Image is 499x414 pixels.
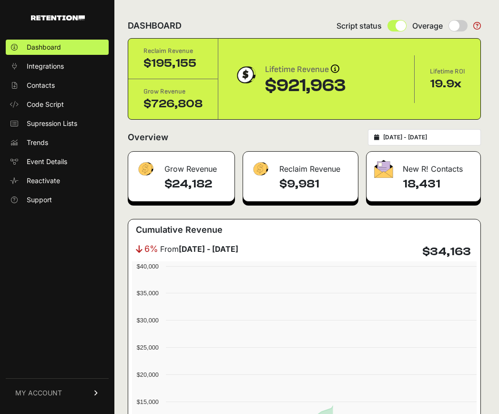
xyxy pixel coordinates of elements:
[430,76,465,92] div: 19.9x
[164,176,227,192] h4: $24,182
[27,81,55,90] span: Contacts
[6,78,109,93] a: Contacts
[136,160,155,178] img: fa-dollar-13500eef13a19c4ab2b9ed9ad552e47b0d9fc28b02b83b90ba0e00f96d6372e9.png
[6,192,109,207] a: Support
[430,67,465,76] div: Lifetime ROI
[265,76,346,95] div: $921,963
[27,138,48,147] span: Trends
[6,97,109,112] a: Code Script
[128,131,168,144] h2: Overview
[6,378,109,407] a: MY ACCOUNT
[137,344,159,351] text: $25,000
[31,15,85,21] img: Retention.com
[136,223,223,237] h3: Cumulative Revenue
[336,20,382,31] span: Script status
[279,176,350,192] h4: $9,981
[128,152,234,180] div: Grow Revenue
[6,173,109,188] a: Reactivate
[137,263,159,270] text: $40,000
[137,398,159,405] text: $15,000
[179,244,238,254] strong: [DATE] - [DATE]
[403,176,473,192] h4: 18,431
[412,20,443,31] span: Overage
[144,242,158,256] span: 6%
[422,244,471,259] h4: $34,163
[251,160,270,178] img: fa-dollar-13500eef13a19c4ab2b9ed9ad552e47b0d9fc28b02b83b90ba0e00f96d6372e9.png
[374,160,393,178] img: fa-envelope-19ae18322b30453b285274b1b8af3d052b27d846a4fbe8435d1a52b978f639a2.png
[15,388,62,398] span: MY ACCOUNT
[27,119,77,128] span: Supression Lists
[27,157,67,166] span: Event Details
[27,176,60,186] span: Reactivate
[243,152,358,180] div: Reclaim Revenue
[128,19,182,32] h2: DASHBOARD
[265,63,346,76] div: Lifetime Revenue
[6,116,109,131] a: Supression Lists
[137,317,159,324] text: $30,000
[6,154,109,169] a: Event Details
[137,290,159,297] text: $35,000
[27,42,61,52] span: Dashboard
[143,96,203,112] div: $726,808
[234,63,257,87] img: dollar-coin-05c43ed7efb7bc0c12610022525b4bbbb207c7efeef5aecc26f025e68dcafac9.png
[6,40,109,55] a: Dashboard
[143,46,203,56] div: Reclaim Revenue
[6,135,109,150] a: Trends
[6,59,109,74] a: Integrations
[367,152,480,180] div: New R! Contacts
[143,56,203,71] div: $195,155
[160,243,238,255] span: From
[137,371,159,378] text: $20,000
[27,195,52,205] span: Support
[27,62,64,71] span: Integrations
[27,100,64,109] span: Code Script
[143,87,203,96] div: Grow Revenue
